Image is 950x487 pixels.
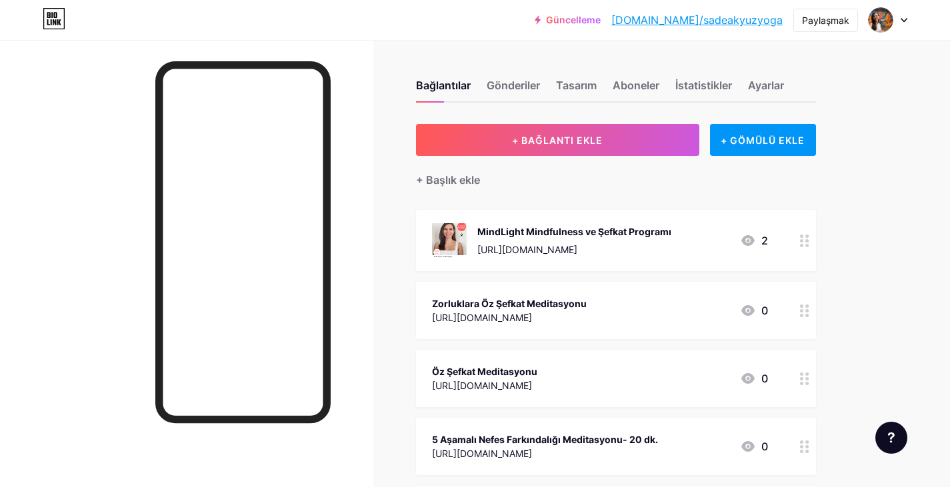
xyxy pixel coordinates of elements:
[761,372,768,385] font: 0
[487,79,540,92] font: Gönderiler
[611,12,783,28] a: [DOMAIN_NAME]/sadeakyuzyoga
[761,440,768,453] font: 0
[432,380,532,391] font: [URL][DOMAIN_NAME]
[556,79,597,92] font: Tasarım
[512,135,603,146] font: + BAĞLANTI EKLE
[761,304,768,317] font: 0
[432,223,467,258] img: MindLight Mindfulness ve Şefkat Programı
[748,79,784,92] font: Ayarlar
[721,135,805,146] font: + GÖMÜLÜ EKLE
[432,366,537,377] font: Öz Şefkat Meditasyonu
[416,124,699,156] button: + BAĞLANTI EKLE
[477,244,577,255] font: [URL][DOMAIN_NAME]
[477,226,671,237] font: MindLight Mindfulness ve Şefkat Programı
[546,14,601,25] font: Güncelleme
[432,298,587,309] font: Zorluklara Öz Şefkat Meditasyonu
[432,312,532,323] font: [URL][DOMAIN_NAME]
[761,234,768,247] font: 2
[416,173,480,187] font: + Başlık ekle
[613,79,659,92] font: Aboneler
[868,7,893,33] img: sadeileyoga
[432,448,532,459] font: [URL][DOMAIN_NAME]
[416,79,471,92] font: Bağlantılar
[802,15,849,26] font: Paylaşmak
[611,13,783,27] font: [DOMAIN_NAME]/sadeakyuzyoga
[432,434,658,445] font: 5 Aşamalı Nefes Farkındalığı Meditasyonu- 20 dk.
[675,79,732,92] font: İstatistikler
